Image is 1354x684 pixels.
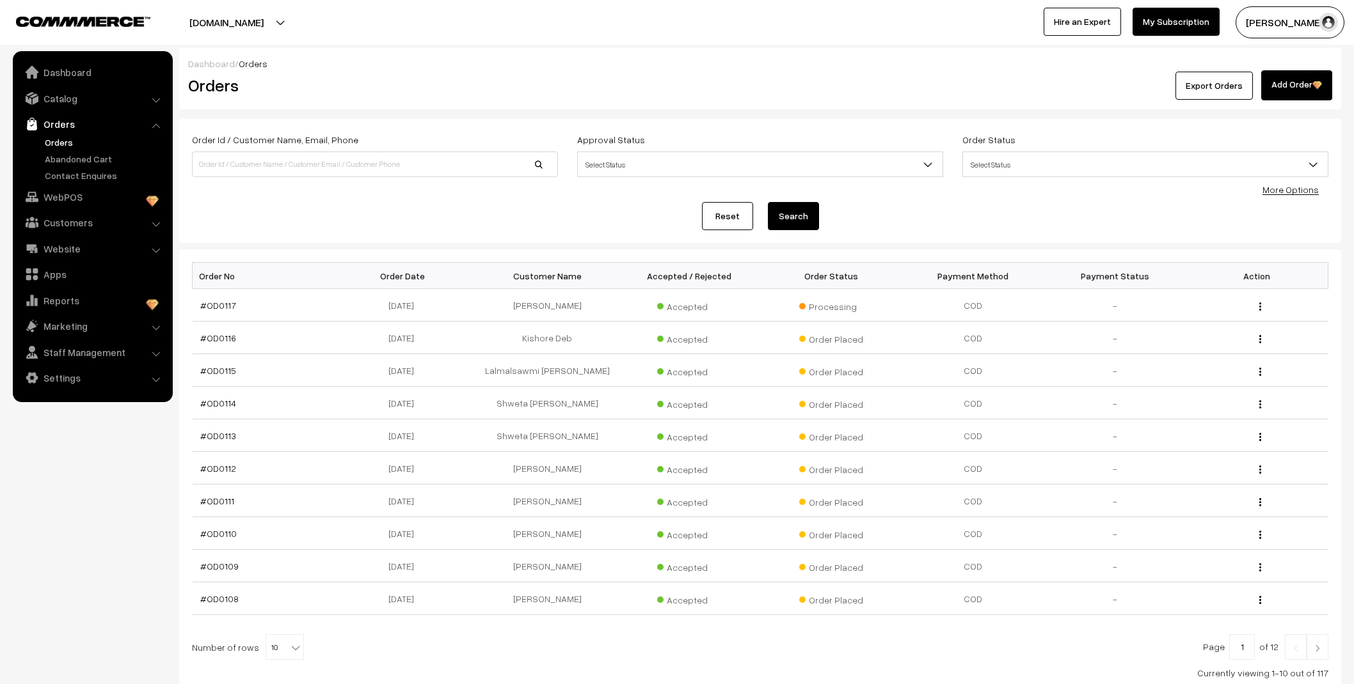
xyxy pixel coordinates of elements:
td: COD [902,322,1044,354]
a: #OD0116 [200,332,236,343]
td: - [1044,582,1186,615]
a: Customers [16,211,168,234]
td: COD [902,419,1044,452]
th: Customer Name [476,263,618,289]
td: [PERSON_NAME] [476,517,618,550]
td: - [1044,387,1186,419]
span: Accepted [657,492,721,509]
span: Number of rows [192,641,259,654]
button: Search [768,202,819,230]
img: Menu [1259,563,1261,571]
td: Lalmalsawmi [PERSON_NAME] [476,354,618,387]
a: Contact Enquires [42,169,168,182]
td: [DATE] [334,550,476,582]
a: Dashboard [188,58,235,69]
span: of 12 [1259,641,1278,652]
td: [DATE] [334,517,476,550]
img: Menu [1259,531,1261,539]
a: More Options [1262,184,1319,195]
img: Menu [1259,433,1261,441]
span: Orders [239,58,267,69]
a: Abandoned Cart [42,152,168,166]
a: Add Order [1261,70,1332,100]
td: [PERSON_NAME] [476,485,618,517]
span: Accepted [657,297,721,313]
label: Order Status [962,133,1015,146]
span: 10 [266,635,303,660]
td: [DATE] [334,582,476,615]
span: Order Placed [799,525,863,541]
td: COD [902,289,1044,322]
a: WebPOS [16,185,168,208]
img: user [1319,13,1338,32]
a: Reports [16,289,168,312]
td: COD [902,582,1044,615]
a: #OD0111 [200,495,234,506]
img: Menu [1259,498,1261,506]
td: [DATE] [334,387,476,419]
td: [DATE] [334,485,476,517]
a: #OD0115 [200,365,236,376]
img: Menu [1259,596,1261,604]
a: #OD0110 [200,528,237,539]
td: [PERSON_NAME] [476,550,618,582]
span: Order Placed [799,427,863,444]
td: COD [902,550,1044,582]
span: Order Placed [799,362,863,378]
span: Accepted [657,427,721,444]
span: Order Placed [799,460,863,476]
td: [DATE] [334,354,476,387]
th: Payment Method [902,263,1044,289]
a: #OD0108 [200,593,239,604]
th: Order Date [334,263,476,289]
img: Right [1312,644,1323,652]
th: Order No [193,263,335,289]
td: COD [902,387,1044,419]
div: / [188,57,1332,70]
td: COD [902,452,1044,485]
a: Marketing [16,315,168,338]
span: Order Placed [799,590,863,607]
td: - [1044,354,1186,387]
button: Export Orders [1175,72,1253,100]
a: Website [16,237,168,260]
td: [PERSON_NAME] [476,289,618,322]
td: [PERSON_NAME] [476,582,618,615]
td: Shweta [PERSON_NAME] [476,387,618,419]
span: Order Placed [799,557,863,574]
a: #OD0109 [200,561,239,571]
td: Shweta [PERSON_NAME] [476,419,618,452]
div: Currently viewing 1-10 out of 117 [192,666,1328,680]
h2: Orders [188,75,557,95]
a: COMMMERCE [16,13,128,28]
td: [PERSON_NAME] [476,452,618,485]
button: [DOMAIN_NAME] [145,6,308,38]
th: Order Status [760,263,902,289]
span: Order Placed [799,329,863,346]
a: Hire an Expert [1044,8,1121,36]
a: Staff Management [16,341,168,364]
img: Menu [1259,465,1261,474]
span: 10 [266,634,304,660]
span: Accepted [657,590,721,607]
a: #OD0112 [200,463,236,474]
a: Catalog [16,87,168,110]
span: Select Status [962,152,1328,177]
span: Accepted [657,460,721,476]
span: Processing [799,297,863,313]
span: Select Status [963,153,1328,176]
th: Payment Status [1044,263,1186,289]
a: #OD0113 [200,430,236,441]
span: Select Status [577,152,943,177]
img: Left [1290,644,1302,652]
a: Reset [702,202,753,230]
td: [DATE] [334,452,476,485]
span: Accepted [657,557,721,574]
td: COD [902,517,1044,550]
button: [PERSON_NAME] [1236,6,1344,38]
td: COD [902,485,1044,517]
a: Settings [16,366,168,389]
img: COMMMERCE [16,17,150,26]
img: Menu [1259,368,1261,376]
img: Menu [1259,335,1261,343]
